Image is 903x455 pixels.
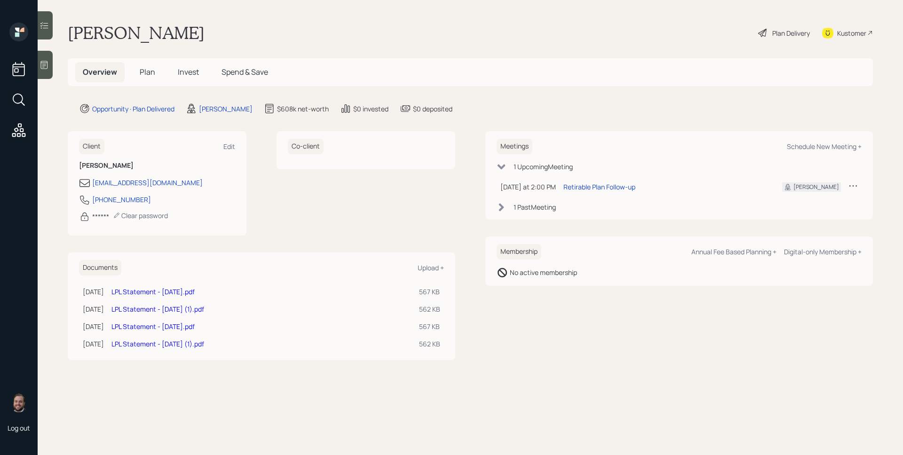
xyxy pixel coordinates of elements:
div: Upload + [418,263,444,272]
div: No active membership [510,267,577,277]
div: Retirable Plan Follow-up [563,182,635,192]
h6: Co-client [288,139,324,154]
span: Invest [178,67,199,77]
div: $608k net-worth [277,104,329,114]
span: Spend & Save [222,67,268,77]
div: 567 KB [419,287,440,297]
div: [DATE] [83,304,104,314]
div: Opportunity · Plan Delivered [92,104,174,114]
div: 567 KB [419,322,440,331]
h1: [PERSON_NAME] [68,23,205,43]
a: LPL Statement - [DATE].pdf [111,287,195,296]
div: 562 KB [419,339,440,349]
div: 1 Past Meeting [514,202,556,212]
div: Kustomer [837,28,866,38]
h6: Client [79,139,104,154]
div: $0 deposited [413,104,452,114]
div: 1 Upcoming Meeting [514,162,573,172]
div: Schedule New Meeting + [787,142,862,151]
div: [EMAIL_ADDRESS][DOMAIN_NAME] [92,178,203,188]
a: LPL Statement - [DATE] (1).pdf [111,339,204,348]
a: LPL Statement - [DATE].pdf [111,322,195,331]
a: LPL Statement - [DATE] (1).pdf [111,305,204,314]
h6: Meetings [497,139,532,154]
div: Clear password [113,211,168,220]
img: james-distasi-headshot.png [9,393,28,412]
div: 562 KB [419,304,440,314]
div: Digital-only Membership + [784,247,862,256]
div: Edit [223,142,235,151]
div: $0 invested [353,104,388,114]
div: [PERSON_NAME] [793,183,839,191]
div: [DATE] at 2:00 PM [500,182,556,192]
div: [DATE] [83,322,104,331]
h6: Documents [79,260,121,275]
div: Annual Fee Based Planning + [691,247,776,256]
h6: [PERSON_NAME] [79,162,235,170]
div: [PHONE_NUMBER] [92,195,151,204]
span: Overview [83,67,117,77]
div: [PERSON_NAME] [199,104,253,114]
div: [DATE] [83,339,104,349]
h6: Membership [497,244,541,259]
div: Log out [8,424,30,432]
div: Plan Delivery [772,28,810,38]
div: [DATE] [83,287,104,297]
span: Plan [140,67,155,77]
